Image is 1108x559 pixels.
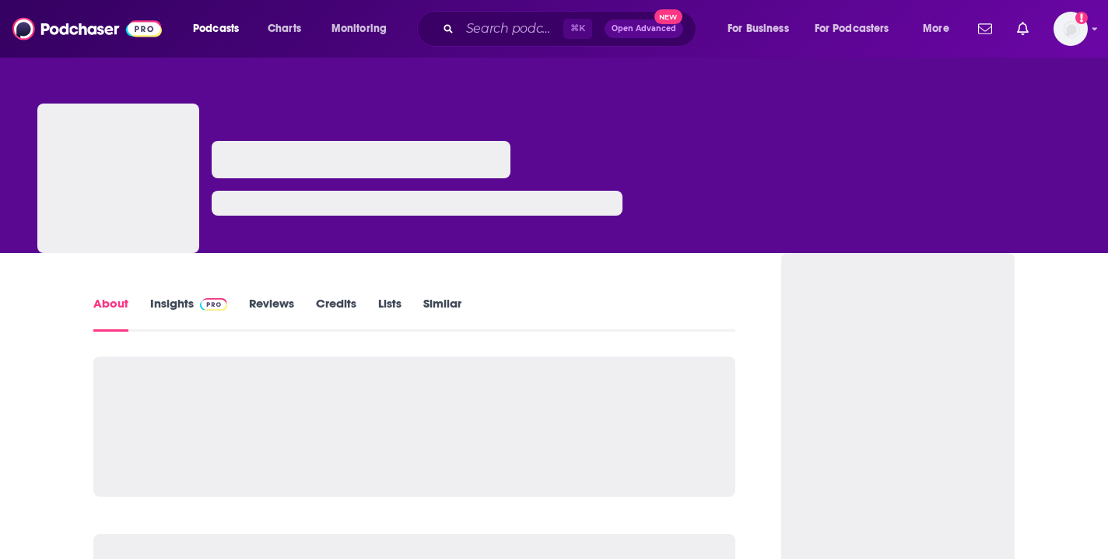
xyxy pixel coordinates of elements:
[923,18,949,40] span: More
[268,18,301,40] span: Charts
[193,18,239,40] span: Podcasts
[815,18,889,40] span: For Podcasters
[972,16,998,42] a: Show notifications dropdown
[805,16,912,41] button: open menu
[378,296,401,332] a: Lists
[912,16,969,41] button: open menu
[331,18,387,40] span: Monitoring
[200,298,227,311] img: Podchaser Pro
[1054,12,1088,46] img: User Profile
[258,16,310,41] a: Charts
[321,16,407,41] button: open menu
[150,296,227,332] a: InsightsPodchaser Pro
[1054,12,1088,46] button: Show profile menu
[432,11,711,47] div: Search podcasts, credits, & more...
[12,14,162,44] img: Podchaser - Follow, Share and Rate Podcasts
[654,9,682,24] span: New
[93,296,128,332] a: About
[612,25,676,33] span: Open Advanced
[605,19,683,38] button: Open AdvancedNew
[460,16,563,41] input: Search podcasts, credits, & more...
[423,296,461,332] a: Similar
[1054,12,1088,46] span: Logged in as anaresonate
[316,296,356,332] a: Credits
[1075,12,1088,24] svg: Add a profile image
[728,18,789,40] span: For Business
[182,16,259,41] button: open menu
[1011,16,1035,42] a: Show notifications dropdown
[249,296,294,332] a: Reviews
[563,19,592,39] span: ⌘ K
[717,16,808,41] button: open menu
